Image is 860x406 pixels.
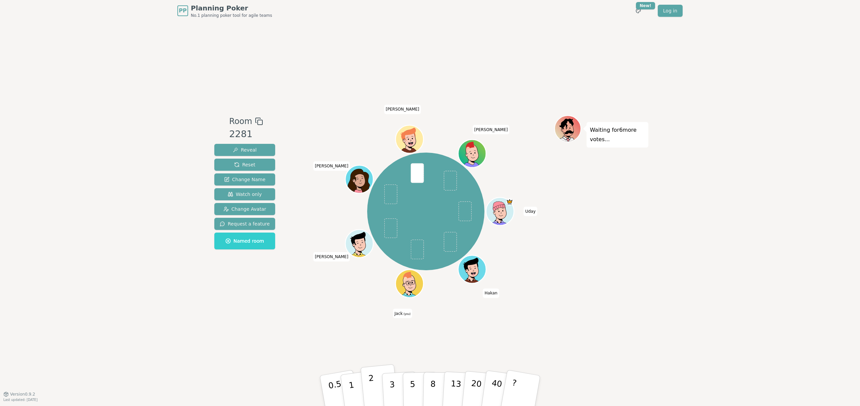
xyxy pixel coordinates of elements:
[473,125,510,134] span: Click to change your name
[506,198,513,205] span: Uday is the host
[403,312,411,315] span: (you)
[224,176,265,183] span: Change Name
[229,115,252,127] span: Room
[632,5,644,17] button: New!
[191,13,272,18] span: No.1 planning poker tool for agile teams
[228,191,262,198] span: Watch only
[590,125,645,144] p: Waiting for 6 more votes...
[223,206,266,212] span: Change Avatar
[214,233,275,249] button: Named room
[177,3,272,18] a: PPPlanning PokerNo.1 planning poker tool for agile teams
[313,252,350,261] span: Click to change your name
[3,398,38,402] span: Last updated: [DATE]
[523,207,537,216] span: Click to change your name
[233,147,257,153] span: Reveal
[214,173,275,186] button: Change Name
[3,392,35,397] button: Version0.9.2
[229,127,263,141] div: 2281
[179,7,186,15] span: PP
[313,161,350,171] span: Click to change your name
[225,238,264,244] span: Named room
[234,161,255,168] span: Reset
[214,203,275,215] button: Change Avatar
[214,159,275,171] button: Reset
[636,2,655,9] div: New!
[214,188,275,200] button: Watch only
[214,218,275,230] button: Request a feature
[483,288,499,298] span: Click to change your name
[214,144,275,156] button: Reveal
[220,220,270,227] span: Request a feature
[393,309,412,318] span: Click to change your name
[396,271,422,297] button: Click to change your avatar
[658,5,683,17] a: Log in
[10,392,35,397] span: Version 0.9.2
[191,3,272,13] span: Planning Poker
[384,105,421,114] span: Click to change your name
